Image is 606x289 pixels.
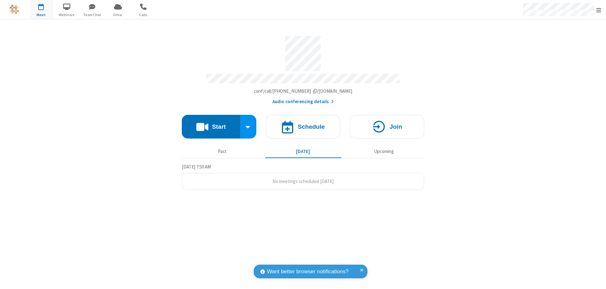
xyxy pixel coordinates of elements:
[106,12,130,18] span: Drive
[346,145,422,157] button: Upcoming
[267,268,348,276] span: Want better browser notifications?
[254,88,353,94] span: Copy my meeting room link
[266,115,340,139] button: Schedule
[265,145,341,157] button: [DATE]
[184,145,260,157] button: Past
[298,124,325,130] h4: Schedule
[182,163,424,190] section: Today's Meetings
[182,115,240,139] button: Start
[389,124,402,130] h4: Join
[212,124,226,130] h4: Start
[254,88,353,95] button: Copy my meeting room linkCopy my meeting room link
[272,178,334,184] span: No meetings scheduled [DATE]
[55,12,79,18] span: Webinars
[132,12,155,18] span: Calls
[80,12,104,18] span: Team Chat
[590,273,601,285] iframe: Chat
[182,31,424,105] section: Account details
[240,115,257,139] div: Start conference options
[350,115,424,139] button: Join
[182,164,211,170] span: [DATE] 7:50 AM
[29,12,53,18] span: Meet
[272,98,334,105] button: Audio conferencing details
[9,5,19,14] img: QA Selenium DO NOT DELETE OR CHANGE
